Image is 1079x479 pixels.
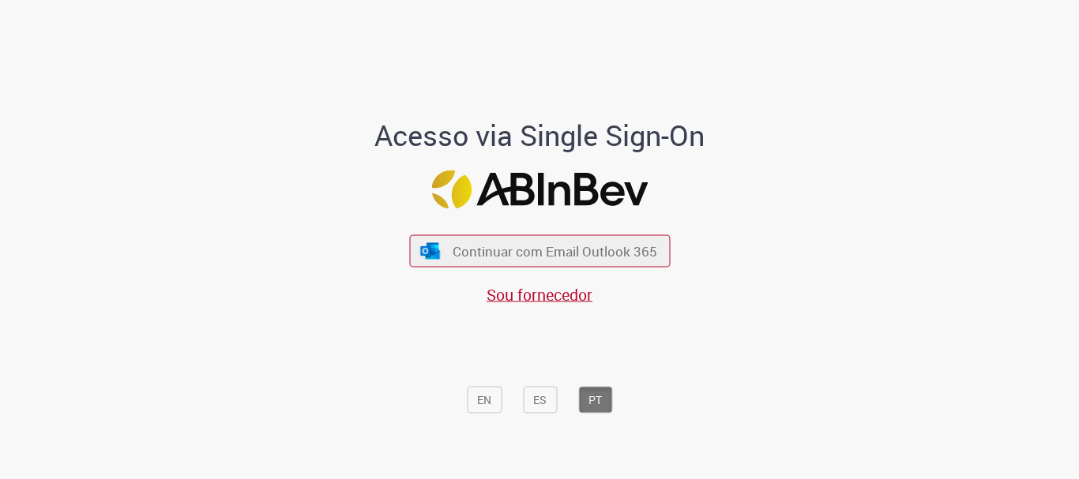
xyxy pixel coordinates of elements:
span: Continuar com Email Outlook 365 [453,242,657,260]
a: Sou fornecedor [487,284,592,305]
button: PT [578,387,612,414]
img: Logo ABInBev [431,170,648,209]
img: ícone Azure/Microsoft 360 [419,242,442,259]
h1: Acesso via Single Sign-On [321,120,759,152]
button: EN [467,387,502,414]
button: ES [523,387,557,414]
button: ícone Azure/Microsoft 360 Continuar com Email Outlook 365 [409,235,670,268]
